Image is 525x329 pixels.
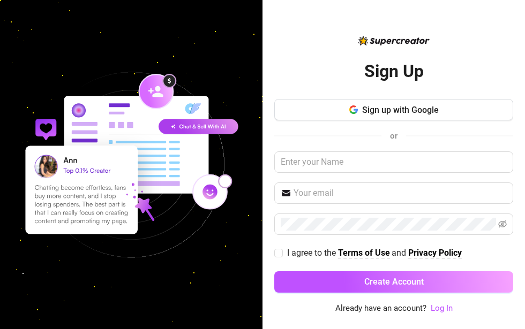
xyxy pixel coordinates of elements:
span: or [390,131,397,141]
a: Privacy Policy [408,248,462,259]
span: Sign up with Google [362,105,439,115]
img: logo-BBDzfeDw.svg [358,36,430,45]
strong: Terms of Use [338,248,390,258]
span: Create Account [364,277,424,287]
input: Enter your Name [274,151,513,173]
span: eye-invisible [498,220,507,228]
a: Log In [431,302,453,315]
strong: Privacy Policy [408,248,462,258]
h2: Sign Up [364,60,424,82]
input: Your email [294,187,507,200]
button: Create Account [274,271,513,293]
span: Already have an account? [335,302,426,315]
a: Terms of Use [338,248,390,259]
button: Sign up with Google [274,99,513,120]
span: I agree to the [287,248,338,258]
a: Log In [431,303,453,313]
span: and [392,248,408,258]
